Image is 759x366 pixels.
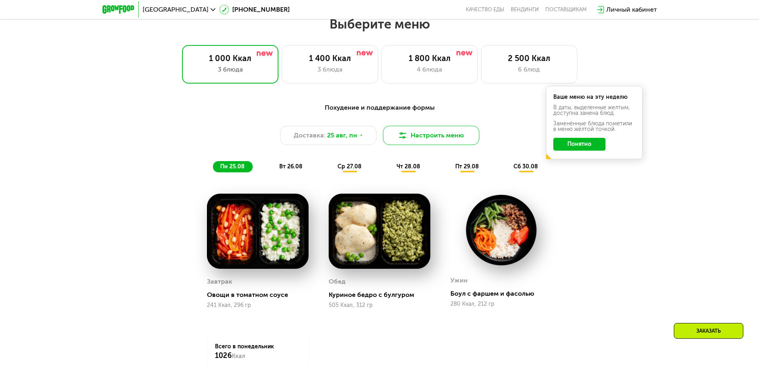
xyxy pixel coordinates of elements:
span: Доставка: [294,131,325,140]
h2: Выберите меню [26,16,733,32]
div: Обед [329,276,346,288]
div: 3 блюда [290,65,370,74]
span: пн 25.08 [220,163,245,170]
div: Ужин [450,274,468,286]
span: пт 29.08 [455,163,479,170]
div: Похудение и поддержание формы [142,103,618,113]
span: [GEOGRAPHIC_DATA] [143,6,209,13]
a: Вендинги [511,6,539,13]
div: Заменённые блюда пометили в меню жёлтой точкой. [553,121,635,132]
button: Понятно [553,138,606,151]
button: Настроить меню [383,126,479,145]
div: Завтрак [207,276,232,288]
div: Личный кабинет [606,5,657,14]
div: 1 400 Ккал [290,53,370,63]
div: 280 Ккал, 212 гр [450,301,552,307]
span: 25 авг, пн [327,131,357,140]
a: Качество еды [466,6,504,13]
span: сб 30.08 [514,163,538,170]
div: Куриное бедро с булгуром [329,291,437,299]
span: Ккал [232,353,245,360]
div: 505 Ккал, 312 гр [329,302,430,309]
span: 1026 [215,351,232,360]
div: 1 800 Ккал [390,53,469,63]
div: 6 блюд [489,65,569,74]
div: Боул с фаршем и фасолью [450,290,559,298]
div: Заказать [674,323,743,339]
span: чт 28.08 [397,163,420,170]
div: 2 500 Ккал [489,53,569,63]
div: поставщикам [545,6,587,13]
div: Ваше меню на эту неделю [553,94,635,100]
div: В даты, выделенные желтым, доступна замена блюд. [553,105,635,116]
a: [PHONE_NUMBER] [219,5,290,14]
span: ср 27.08 [338,163,362,170]
span: вт 26.08 [279,163,303,170]
div: 3 блюда [190,65,270,74]
div: 4 блюда [390,65,469,74]
div: 241 Ккал, 296 гр [207,302,309,309]
div: Всего в понедельник [215,343,301,360]
div: 1 000 Ккал [190,53,270,63]
div: Овощи в томатном соусе [207,291,315,299]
